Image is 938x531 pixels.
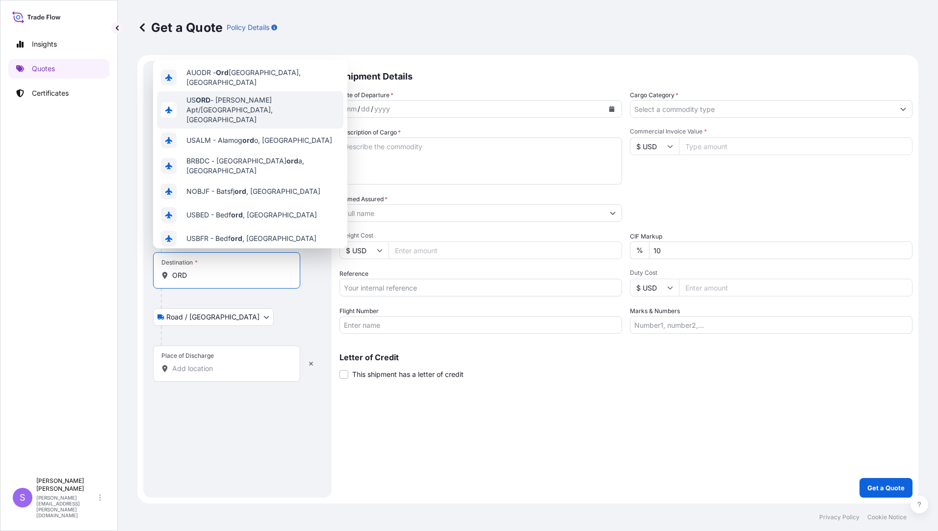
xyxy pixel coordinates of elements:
span: AUODR - [GEOGRAPHIC_DATA], [GEOGRAPHIC_DATA] [186,68,339,87]
div: % [630,241,649,259]
b: Ord [216,68,229,77]
p: [PERSON_NAME] [PERSON_NAME] [36,477,97,493]
label: Marks & Numbers [630,306,680,316]
b: ord [287,157,298,165]
label: Cargo Category [630,90,678,100]
div: month, [344,103,358,115]
span: Commercial Invoice Value [630,128,912,135]
div: Destination [161,259,198,266]
label: CIF Markup [630,232,662,241]
span: USBFR - Bedf , [GEOGRAPHIC_DATA] [186,234,316,243]
b: ord [231,211,243,219]
div: day, [360,103,371,115]
p: Get a Quote [867,483,905,493]
input: Enter amount [679,279,912,296]
input: Place of Discharge [172,364,288,373]
p: Shipment Details [339,61,912,90]
label: Reference [339,269,368,279]
button: Show suggestions [604,204,622,222]
input: Enter amount [389,241,622,259]
b: ord [242,136,254,144]
div: Show suggestions [153,60,347,248]
span: Road / [GEOGRAPHIC_DATA] [166,312,260,322]
span: US - [PERSON_NAME] Apt/[GEOGRAPHIC_DATA], [GEOGRAPHIC_DATA] [186,95,339,125]
span: Freight Cost [339,232,622,239]
input: Full name [340,204,604,222]
p: Policy Details [227,23,269,32]
p: [PERSON_NAME][EMAIL_ADDRESS][PERSON_NAME][DOMAIN_NAME] [36,495,97,518]
p: Insights [32,39,57,49]
input: Your internal reference [339,279,622,296]
input: Destination [172,270,288,280]
label: Description of Cargo [339,128,401,137]
p: Quotes [32,64,55,74]
div: Place of Discharge [161,352,214,360]
button: Calendar [604,101,620,117]
p: Letter of Credit [339,353,912,361]
span: BRBDC - [GEOGRAPHIC_DATA] a, [GEOGRAPHIC_DATA] [186,156,339,176]
p: Privacy Policy [819,513,860,521]
span: This shipment has a letter of credit [352,370,464,379]
button: Show suggestions [894,100,912,118]
span: NOBJF - Batsfj , [GEOGRAPHIC_DATA] [186,186,320,196]
p: Cookie Notice [867,513,907,521]
span: S [20,493,26,503]
input: Type amount [679,137,912,155]
label: Named Assured [339,194,388,204]
input: Select a commodity type [630,100,894,118]
label: Flight Number [339,306,379,316]
p: Get a Quote [137,20,223,35]
b: ord [234,187,246,195]
b: ord [231,234,242,242]
div: year, [373,103,391,115]
span: USBED - Bedf , [GEOGRAPHIC_DATA] [186,210,317,220]
button: Select transport [153,308,274,326]
b: ORD [196,96,210,104]
div: / [358,103,360,115]
div: / [371,103,373,115]
input: Enter name [339,316,622,334]
p: Certificates [32,88,69,98]
span: Duty Cost [630,269,912,277]
input: Enter percentage between 0 and 10% [649,241,912,259]
span: Date of Departure [339,90,393,100]
span: USALM - Alamog o, [GEOGRAPHIC_DATA] [186,135,332,145]
input: Number1, number2,... [630,316,912,334]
